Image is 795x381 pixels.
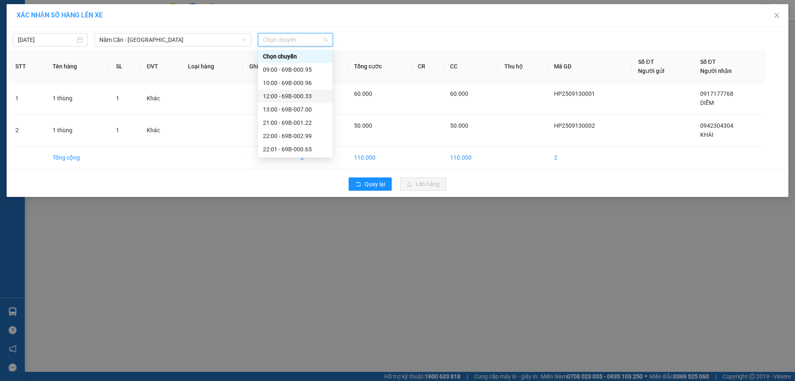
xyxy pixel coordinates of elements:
span: XÁC NHẬN SỐ HÀNG LÊN XE [17,11,103,19]
span: KHÁI [700,131,713,138]
span: close [773,12,780,19]
td: 1 thùng [46,114,109,146]
td: 110.000 [443,146,498,169]
span: 50.000 [450,122,468,129]
td: 1 [9,83,46,114]
th: STT [9,51,46,83]
td: 2 [294,146,347,169]
span: environment [48,20,54,27]
span: Quay lại [364,180,385,189]
th: SL [109,51,140,83]
td: 1 thùng [46,83,109,114]
button: rollbackQuay lại [349,177,392,191]
td: 2 [547,146,632,169]
th: Thu hộ [498,51,547,83]
span: 1 [116,95,119,102]
li: 85 [PERSON_NAME] [4,18,158,29]
div: 21:00 - 69B-001.22 [263,118,328,127]
th: Loại hàng [181,51,243,83]
td: 2 [9,114,46,146]
button: uploadLên hàng [400,177,446,191]
div: 22:01 - 69B-000.65 [263,145,328,154]
span: rollback [355,181,361,188]
span: Người gửi [638,68,665,74]
td: 110.000 [347,146,411,169]
th: Tên hàng [46,51,109,83]
span: 60.000 [450,90,468,97]
span: 50.000 [354,122,372,129]
span: DIỄM [700,99,714,106]
span: 60.000 [354,90,372,97]
span: phone [48,30,54,37]
button: Close [765,4,788,27]
th: Tổng cước [347,51,411,83]
th: Ghi chú [243,51,294,83]
div: 22:00 - 69B-002.99 [263,131,328,141]
span: HP2509130002 [554,122,595,129]
span: Số ĐT [638,58,654,65]
div: 09:00 - 69B-000.95 [263,65,328,74]
div: 10:00 - 69B-000.96 [263,78,328,87]
input: 13/09/2025 [18,35,75,44]
div: Chọn chuyến [258,50,332,63]
span: Số ĐT [700,58,716,65]
div: 12:00 - 69B-000.33 [263,92,328,101]
td: Khác [140,83,181,114]
span: 0917177768 [700,90,733,97]
span: 1 [116,127,119,133]
div: Chọn chuyến [263,52,328,61]
span: down [242,37,247,42]
span: Người nhận [700,68,732,74]
span: Năm Căn - Sài Gòn [99,34,246,46]
th: ĐVT [140,51,181,83]
th: CC [443,51,498,83]
b: [PERSON_NAME] [48,5,117,16]
div: 13:00 - 69B-007.00 [263,105,328,114]
td: Khác [140,114,181,146]
td: Tổng cộng [46,146,109,169]
b: GỬI : Văn phòng Hộ Phòng [4,52,142,66]
span: 0942304304 [700,122,733,129]
span: Chọn chuyến [263,34,328,46]
th: CR [411,51,443,83]
span: HP2509130001 [554,90,595,97]
li: 02839.63.63.63 [4,29,158,39]
th: Mã GD [547,51,632,83]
